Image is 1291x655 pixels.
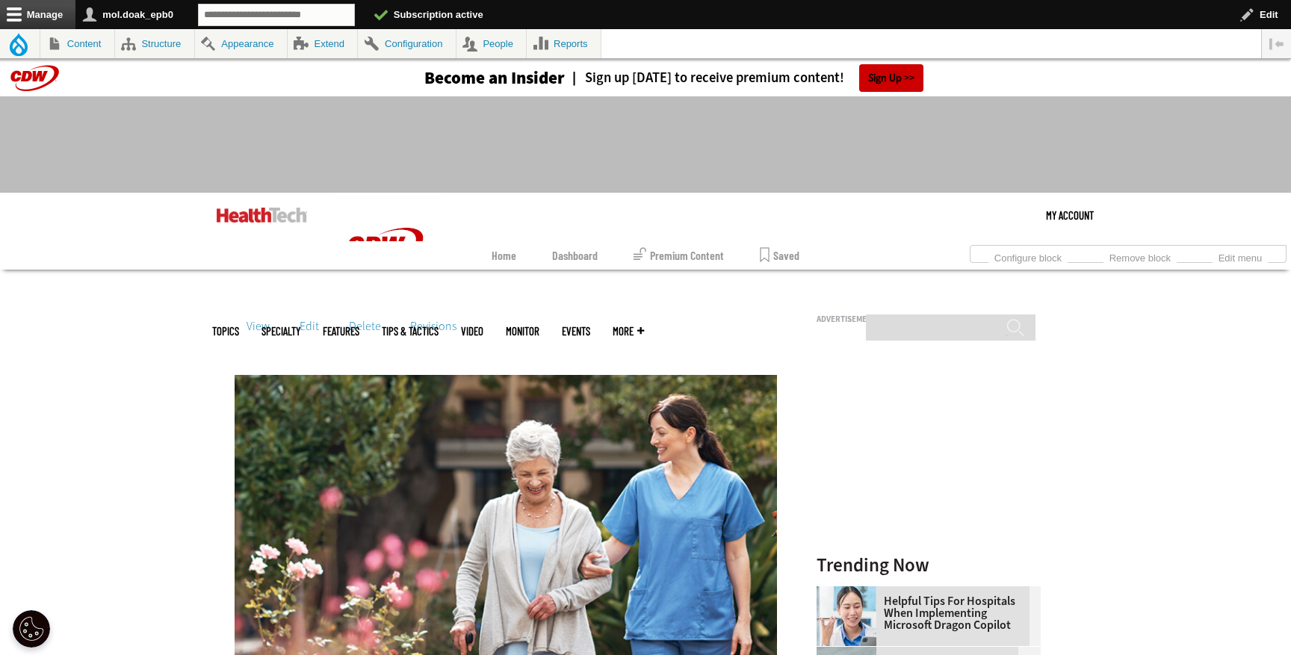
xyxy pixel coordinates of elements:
a: Premium Content [634,241,724,270]
a: Sign up [DATE] to receive premium content! [565,71,844,85]
div: User menu [1046,193,1094,238]
a: People [456,29,527,58]
button: Vertical orientation [1262,29,1291,58]
a: Helpful Tips for Hospitals When Implementing Microsoft Dragon Copilot [817,595,1032,631]
a: Sign Up [859,64,923,92]
iframe: advertisement [817,329,1041,516]
a: Events [562,326,590,337]
a: Configuration [358,29,455,58]
a: CDW [329,291,442,307]
a: Tips & Tactics [382,326,439,337]
a: Edit menu [1213,248,1268,264]
a: Dashboard [552,241,598,270]
a: Saved [760,241,799,270]
h3: Become an Insider [424,69,565,87]
a: Video [461,326,483,337]
a: Remove block [1103,248,1177,264]
img: Home [217,208,307,223]
a: My Account [1046,193,1094,238]
h3: Advertisement [817,315,1041,323]
a: Extend [288,29,358,58]
span: Specialty [261,326,300,337]
img: Home [329,193,442,303]
a: Become an Insider [368,69,565,87]
a: Content [40,29,114,58]
span: Topics [212,326,239,337]
a: Configure block [988,248,1068,264]
a: Structure [115,29,194,58]
a: Home [492,241,516,270]
a: Appearance [195,29,287,58]
a: Features [323,326,359,337]
a: Reports [527,29,601,58]
div: Cookie Settings [13,610,50,648]
a: MonITor [506,326,539,337]
button: Open Preferences [13,610,50,648]
img: Doctor using phone to dictate to tablet [817,586,876,646]
h3: Trending Now [817,556,1041,574]
a: Doctor using phone to dictate to tablet [817,586,884,598]
iframe: advertisement [374,111,917,179]
span: More [613,326,644,337]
